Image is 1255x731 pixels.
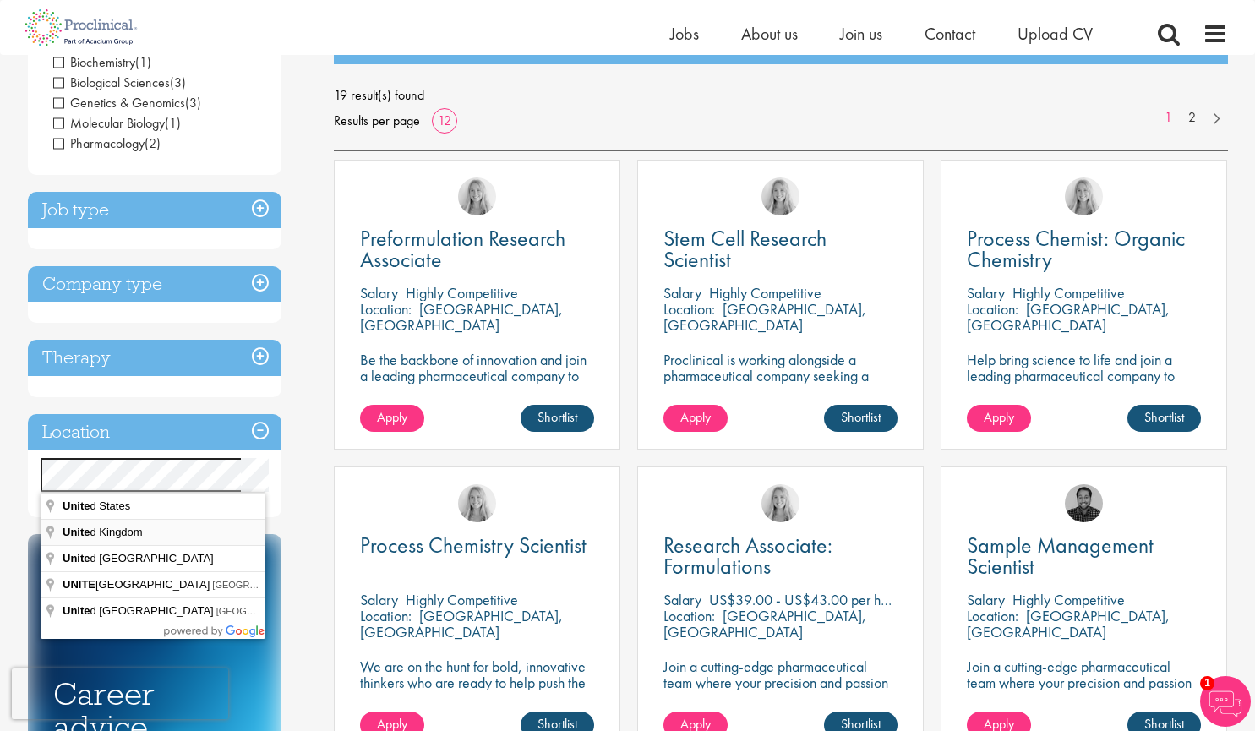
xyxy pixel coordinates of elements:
span: Jobs [670,23,699,45]
a: Apply [360,405,424,432]
span: Apply [680,408,711,426]
h3: Location [28,414,281,450]
p: Highly Competitive [406,590,518,609]
span: (1) [135,53,151,71]
a: Process Chemist: Organic Chemistry [967,228,1201,270]
a: Sample Management Scientist [967,535,1201,577]
a: About us [741,23,798,45]
iframe: reCAPTCHA [12,668,228,719]
p: [GEOGRAPHIC_DATA], [GEOGRAPHIC_DATA] [663,606,866,641]
span: (2) [145,134,161,152]
span: d [GEOGRAPHIC_DATA] [63,604,216,617]
p: US$39.00 - US$43.00 per hour [709,590,899,609]
span: Process Chemist: Organic Chemistry [967,224,1185,274]
p: Highly Competitive [709,283,821,303]
span: Preformulation Research Associate [360,224,565,274]
span: Location: [360,606,412,625]
span: Genetics & Genomics [53,94,185,112]
a: Shortlist [824,405,898,432]
span: Stem Cell Research Scientist [663,224,827,274]
p: [GEOGRAPHIC_DATA], [GEOGRAPHIC_DATA] [967,299,1170,335]
p: We are on the hunt for bold, innovative thinkers who are ready to help push the boundaries of sci... [360,658,594,723]
span: Results per page [334,108,420,134]
span: Salary [360,590,398,609]
span: Apply [984,408,1014,426]
p: Join a cutting-edge pharmaceutical team where your precision and passion for quality will help sh... [663,658,898,723]
a: Preformulation Research Associate [360,228,594,270]
span: Unite [63,552,90,565]
span: Unite [63,499,90,512]
p: Highly Competitive [1012,590,1125,609]
a: Stem Cell Research Scientist [663,228,898,270]
span: Location: [663,606,715,625]
span: d [GEOGRAPHIC_DATA] [63,552,216,565]
span: Pharmacology [53,134,145,152]
a: Shortlist [521,405,594,432]
span: (3) [170,74,186,91]
span: Molecular Biology [53,114,165,132]
img: Chatbot [1200,676,1251,727]
h3: Company type [28,266,281,303]
span: d Kingdom [63,526,145,538]
span: Salary [967,590,1005,609]
a: Upload CV [1018,23,1093,45]
span: Sample Management Scientist [967,531,1154,581]
span: Salary [360,283,398,303]
img: Mike Raletz [1065,484,1103,522]
a: 1 [1156,108,1181,128]
span: Location: [967,606,1018,625]
span: (1) [165,114,181,132]
a: Shannon Briggs [1065,177,1103,215]
span: Location: [360,299,412,319]
span: Process Chemistry Scientist [360,531,587,559]
p: [GEOGRAPHIC_DATA], [GEOGRAPHIC_DATA] [663,299,866,335]
p: [GEOGRAPHIC_DATA], [GEOGRAPHIC_DATA] [360,606,563,641]
p: [GEOGRAPHIC_DATA], [GEOGRAPHIC_DATA] [967,606,1170,641]
span: UNITE [63,578,95,591]
span: Apply [377,408,407,426]
img: Shannon Briggs [761,484,799,522]
span: Research Associate: Formulations [663,531,832,581]
span: Biochemistry [53,53,151,71]
span: [GEOGRAPHIC_DATA], [GEOGRAPHIC_DATA], [GEOGRAPHIC_DATA] [212,580,513,590]
span: Unite [63,526,90,538]
span: [GEOGRAPHIC_DATA] [63,578,212,591]
span: 19 result(s) found [334,83,1228,108]
p: Join a cutting-edge pharmaceutical team where your precision and passion for quality will help sh... [967,658,1201,723]
a: Contact [925,23,975,45]
img: Shannon Briggs [458,484,496,522]
p: Highly Competitive [406,283,518,303]
p: Help bring science to life and join a leading pharmaceutical company to play a key role in delive... [967,352,1201,432]
span: Salary [663,590,701,609]
p: Be the backbone of innovation and join a leading pharmaceutical company to help keep life-changin... [360,352,594,416]
a: 12 [432,112,457,129]
span: Salary [663,283,701,303]
span: Salary [967,283,1005,303]
span: Biological Sciences [53,74,186,91]
a: Research Associate: Formulations [663,535,898,577]
img: Shannon Briggs [761,177,799,215]
span: d States [63,499,133,512]
span: Biochemistry [53,53,135,71]
a: Process Chemistry Scientist [360,535,594,556]
img: Shannon Briggs [458,177,496,215]
p: [GEOGRAPHIC_DATA], [GEOGRAPHIC_DATA] [360,299,563,335]
span: Genetics & Genomics [53,94,201,112]
h3: Job type [28,192,281,228]
a: Apply [967,405,1031,432]
p: Highly Competitive [1012,283,1125,303]
a: Shortlist [1127,405,1201,432]
a: Apply [663,405,728,432]
h3: Therapy [28,340,281,376]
